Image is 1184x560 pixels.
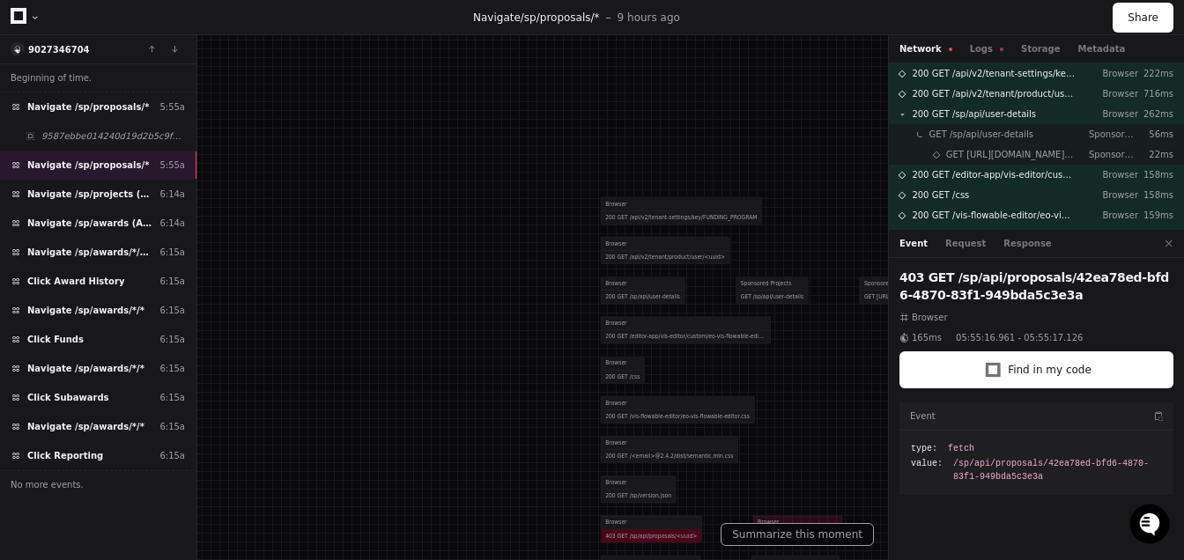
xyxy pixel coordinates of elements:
a: Powered byPylon [124,184,213,198]
span: Navigate /sp/proposals/* [27,100,149,114]
button: Request [945,237,986,250]
span: Find in my code [1008,363,1091,377]
p: 22ms [1138,148,1173,161]
button: Share [1113,3,1173,33]
div: 6:15a [159,420,185,433]
p: 9 hours ago [618,11,680,25]
span: type: [911,442,937,455]
div: 6:15a [159,246,185,259]
span: Navigate /sp/projects (Projects) [27,188,152,201]
button: Response [1003,237,1051,250]
div: 6:15a [159,391,185,404]
span: 200 GET /api/v2/tenant/product/user/<uuid> [912,87,1075,100]
div: 6:14a [159,188,185,201]
button: Find in my code [899,351,1173,388]
span: Browser [912,311,948,324]
span: Click Funds [27,333,84,346]
span: 9587ebbe014240d19d2b5c9f5775497e [41,129,185,143]
div: 6:15a [159,449,185,462]
p: Browser [1089,168,1138,181]
span: 200 GET /vis-flowable-editor/eo-vis-flowable-editor.css [912,209,1075,222]
span: 200 GET /api/v2/tenant-settings/key/FUNDING_PROGRAM [912,67,1075,80]
span: 200 GET /sp/api/user-details [912,107,1036,121]
span: GET /sp/api/user-details [929,128,1033,141]
div: Browser [601,516,701,529]
p: 159ms [1138,209,1173,222]
button: Start new chat [300,136,321,158]
span: Click Subawards [27,391,109,404]
p: 158ms [1138,188,1173,202]
div: Welcome [18,70,321,99]
div: 5:55a [159,158,185,172]
a: 9027346704 [28,45,90,55]
div: 6:15a [159,333,185,346]
div: 6:14a [159,217,185,230]
p: Browser [1089,67,1138,80]
span: Navigate /sp/awards (Awards) [27,217,152,230]
div: 403 GET /sp/api/proposals/<uuid> [601,529,701,542]
span: 165ms [912,331,942,344]
p: Browser [1089,107,1138,121]
div: 6:15a [159,304,185,317]
div: We're available if you need us! [60,149,223,163]
span: 05:55:16.961 - 05:55:17.126 [956,331,1083,344]
span: Click Award History [27,275,124,288]
div: 5:55a [159,100,185,114]
button: Network [899,42,952,55]
h3: Event [910,409,936,423]
span: Click Reporting [27,449,103,462]
span: Navigate /sp/awards/*/* [27,304,144,317]
span: /sp/proposals/* [521,11,600,24]
span: Navigate [473,11,521,24]
div: 6:15a [159,362,185,375]
span: Beginning of time. [11,71,92,85]
iframe: Open customer support [1128,502,1175,549]
p: Browser [1089,209,1138,222]
p: 56ms [1138,128,1173,141]
h2: 403 GET /sp/api/proposals/42ea78ed-bfd6-4870-83f1-949bda5c3e3a [899,269,1173,304]
button: Event [899,237,928,250]
span: Pylon [175,185,213,198]
p: Browser [1089,87,1138,100]
p: Browser [1089,188,1138,202]
span: No more events. [11,478,84,491]
button: Summarize this moment [721,523,874,546]
img: 12.svg [12,44,24,55]
span: Navigate /sp/awards/*/* [27,420,144,433]
span: 200 GET /editor-app/vis-editor/custom/eo-vis-flowable-editor-custom.css [912,168,1075,181]
button: Logs [970,42,1003,55]
button: Storage [1021,42,1060,55]
img: 1736555170064-99ba0984-63c1-480f-8ee9-699278ef63ed [18,131,49,163]
div: Start new chat [60,131,289,149]
span: Navigate /sp/awards/*/* (23-10511-A0001-2) [27,246,152,259]
img: PlayerZero [18,18,53,53]
p: 158ms [1138,168,1173,181]
button: Metadata [1077,42,1125,55]
p: 222ms [1138,67,1173,80]
span: 200 GET /css [912,188,969,202]
span: GET [URL][DOMAIN_NAME]<uuid>/group? [946,148,1075,161]
p: Sponsored Projects [1089,148,1138,161]
div: 200 GET /sp/version.json [601,490,676,502]
span: fetch [948,442,974,455]
p: 262ms [1138,107,1173,121]
span: value: [911,457,943,470]
p: 716ms [1138,87,1173,100]
span: Navigate /sp/proposals/* [27,158,149,172]
div: 6:15a [159,275,185,288]
span: /sp/api/proposals/42ea78ed-bfd6-4870-83f1-949bda5c3e3a [953,457,1162,483]
span: Navigate /sp/awards/*/* [27,362,144,375]
p: Sponsored Projects [1089,128,1138,141]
